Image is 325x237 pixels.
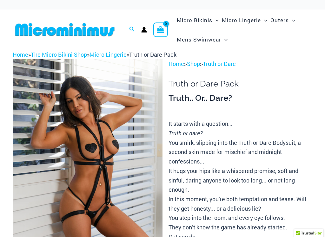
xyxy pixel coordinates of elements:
[177,31,221,48] span: Mens Swimwear
[289,12,295,28] span: Menu Toggle
[169,93,312,104] h3: Truth.. Or.. Dare?
[261,12,267,28] span: Menu Toggle
[175,10,220,30] a: Micro BikinisMenu ToggleMenu Toggle
[212,12,219,28] span: Menu Toggle
[221,31,228,48] span: Menu Toggle
[90,51,127,58] a: Micro Lingerie
[169,129,202,137] i: Truth or dare?
[31,51,87,58] a: The Micro Bikini Shop
[270,12,289,28] span: Outers
[13,22,117,37] img: MM SHOP LOGO FLAT
[187,60,200,67] a: Shop
[141,27,147,33] a: Account icon link
[220,10,269,30] a: Micro LingerieMenu ToggleMenu Toggle
[175,30,229,49] a: Mens SwimwearMenu ToggleMenu Toggle
[174,10,312,50] nav: Site Navigation
[169,79,312,89] h1: Truth or Dare Pack
[177,12,212,28] span: Micro Bikinis
[153,22,168,37] a: View Shopping Cart, empty
[169,59,312,69] p: > >
[13,51,28,58] a: Home
[129,26,135,34] a: Search icon link
[222,12,261,28] span: Micro Lingerie
[13,51,176,58] span: » » »
[169,60,184,67] a: Home
[129,51,176,58] span: Truth or Dare Pack
[269,10,297,30] a: OutersMenu ToggleMenu Toggle
[203,60,236,67] a: Truth or Dare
